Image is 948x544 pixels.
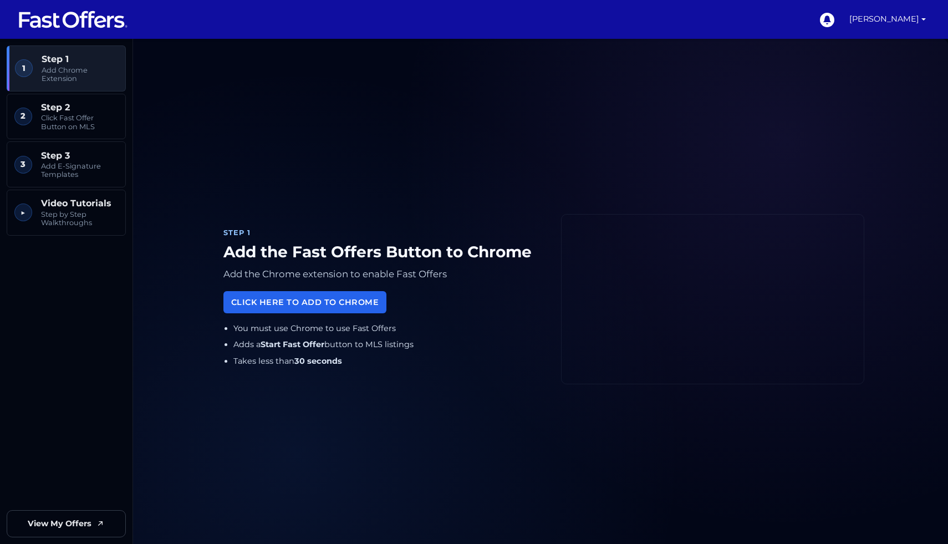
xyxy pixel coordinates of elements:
[233,355,544,368] li: Takes less than
[294,356,342,366] strong: 30 seconds
[261,339,324,349] strong: Start Fast Offer
[7,45,126,91] a: 1 Step 1 Add Chrome Extension
[223,266,543,282] p: Add the Chrome extension to enable Fast Offers
[41,102,118,113] span: Step 2
[41,210,118,227] span: Step by Step Walkthroughs
[562,215,864,384] iframe: Fast Offers Chrome Extension
[7,141,126,187] a: 3 Step 3 Add E-Signature Templates
[41,198,118,209] span: Video Tutorials
[233,338,544,351] li: Adds a button to MLS listings
[42,54,118,64] span: Step 1
[14,204,32,221] span: ▶︎
[7,190,126,236] a: ▶︎ Video Tutorials Step by Step Walkthroughs
[7,94,126,140] a: 2 Step 2 Click Fast Offer Button on MLS
[41,114,118,131] span: Click Fast Offer Button on MLS
[233,322,544,335] li: You must use Chrome to use Fast Offers
[223,227,543,238] div: Step 1
[14,108,32,125] span: 2
[7,510,126,537] a: View My Offers
[14,156,32,174] span: 3
[41,150,118,161] span: Step 3
[223,243,543,262] h1: Add the Fast Offers Button to Chrome
[223,291,386,313] a: Click Here to Add to Chrome
[41,162,118,179] span: Add E-Signature Templates
[42,66,118,83] span: Add Chrome Extension
[15,59,33,77] span: 1
[28,517,91,530] span: View My Offers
